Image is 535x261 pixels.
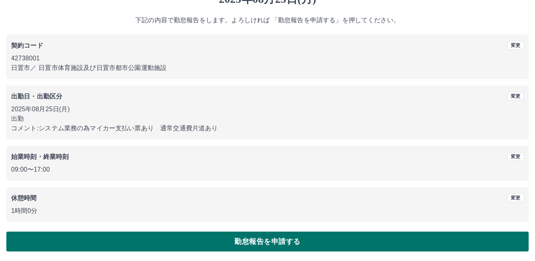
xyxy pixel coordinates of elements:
button: 変更 [507,193,524,202]
p: 09:00 〜 17:00 [11,165,524,174]
button: 変更 [507,41,524,50]
b: 休憩時間 [11,195,37,201]
b: 出勤日・出勤区分 [11,93,62,100]
b: 始業時刻・終業時刻 [11,153,69,160]
b: 契約コード [11,42,43,49]
p: 42738001 [11,54,524,63]
button: 変更 [507,152,524,161]
button: 勤怠報告を申請する [6,232,529,251]
p: 下記の内容で勤怠報告をします。よろしければ 「勤怠報告を申請する」を押してください。 [6,15,529,25]
p: 出勤 [11,114,524,124]
p: 1時間0分 [11,206,524,216]
p: 日置市 ／ 日置市体育施設及び日置市都市公園運動施設 [11,63,524,73]
p: コメント: システム業務の為マイカー支払い票あり 通常交通費片道あり [11,124,524,133]
button: 変更 [507,92,524,101]
p: 2025年08月25日(月) [11,104,524,114]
